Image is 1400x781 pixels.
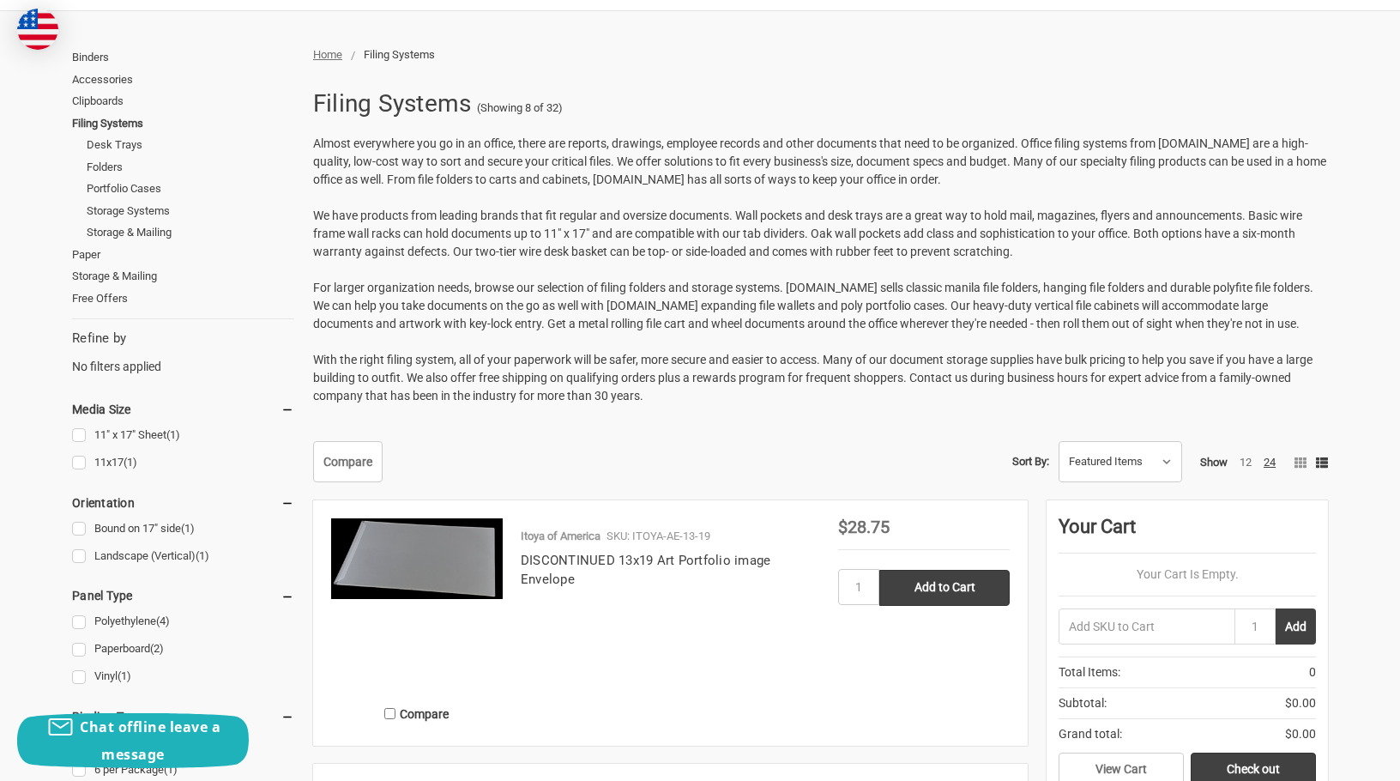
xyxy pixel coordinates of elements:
[838,517,890,537] span: $28.75
[87,156,294,179] a: Folders
[87,221,294,244] a: Storage & Mailing
[1012,449,1049,475] label: Sort By:
[331,699,503,728] label: Compare
[477,100,563,117] span: (Showing 8 of 32)
[72,706,294,727] h5: Binding Type
[364,48,435,61] span: Filing Systems
[521,553,771,588] a: DISCONTINUED 13x19 Art Portfolio image Envelope
[1200,456,1228,469] span: Show
[1059,512,1316,554] div: Your Cart
[1264,456,1276,469] a: 24
[87,178,294,200] a: Portfolio Cases
[606,528,710,545] p: SKU: ITOYA-AE-13-19
[72,288,294,310] a: Free Offers
[1285,694,1316,712] span: $0.00
[1285,725,1316,743] span: $0.00
[72,610,294,633] a: Polyethylene
[87,134,294,156] a: Desk Trays
[181,522,195,535] span: (1)
[72,545,294,568] a: Landscape (Vertical)
[313,135,1328,189] p: Almost everywhere you go in an office, there are reports, drawings, employee records and other do...
[313,82,472,126] h1: Filing Systems
[118,669,131,682] span: (1)
[72,90,294,112] a: Clipboards
[72,329,294,348] h5: Refine by
[156,615,170,627] span: (4)
[1059,725,1122,743] span: Grand total:
[72,112,294,135] a: Filing Systems
[166,428,180,441] span: (1)
[80,717,220,764] span: Chat offline leave a message
[1309,663,1316,681] span: 0
[17,713,249,768] button: Chat offline leave a message
[313,279,1328,333] p: For larger organization needs, browse our selection of filing folders and storage systems. [DOMAI...
[72,424,294,447] a: 11" x 17" Sheet
[313,48,342,61] a: Home
[1059,608,1234,645] input: Add SKU to Cart
[313,441,383,482] a: Compare
[1059,663,1120,681] span: Total Items:
[72,585,294,606] h5: Panel Type
[72,69,294,91] a: Accessories
[87,200,294,222] a: Storage Systems
[17,9,58,50] img: duty and tax information for United States
[879,570,1010,606] input: Add to Cart
[72,451,294,475] a: 11x17
[72,265,294,288] a: Storage & Mailing
[313,351,1328,405] p: With the right filing system, all of your paperwork will be safer, more secure and easier to acce...
[196,549,209,562] span: (1)
[72,665,294,688] a: Vinyl
[521,528,600,545] p: Itoya of America
[331,518,503,690] a: 13x19 Art Profolio ImagEnvelope
[72,493,294,513] h5: Orientation
[1240,456,1252,469] a: 12
[72,518,294,541] a: Bound on 17" side
[331,518,503,599] img: 13x19 Art Profolio ImagEnvelope
[72,638,294,661] a: Paperboard
[164,763,178,776] span: (1)
[313,207,1328,261] p: We have products from leading brands that fit regular and oversize documents. Wall pockets and de...
[72,244,294,266] a: Paper
[72,329,294,375] div: No filters applied
[384,708,395,719] input: Compare
[72,46,294,69] a: Binders
[1276,608,1316,645] button: Add
[1059,694,1107,712] span: Subtotal:
[72,399,294,420] h5: Media Size
[124,456,137,469] span: (1)
[1059,566,1316,584] p: Your Cart Is Empty.
[150,642,164,655] span: (2)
